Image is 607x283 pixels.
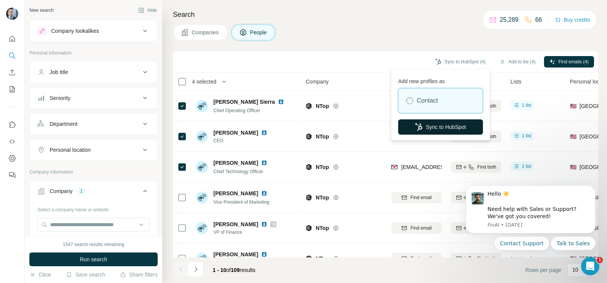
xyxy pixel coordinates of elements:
p: 66 [535,15,542,24]
button: Personal location [30,141,157,159]
span: [PERSON_NAME] [213,129,258,137]
img: Avatar [196,100,208,112]
div: Job title [50,68,68,76]
div: 1547 search results remaining [63,241,124,248]
span: CEO [213,137,270,144]
span: NTop [316,255,329,262]
span: Not in a list [510,256,537,262]
button: My lists [6,82,18,96]
span: Company [306,78,329,85]
button: Share filters [120,271,158,278]
button: Find both [451,161,501,173]
img: Logo of NTop [306,195,312,201]
span: [EMAIL_ADDRESS][DOMAIN_NAME] [401,164,492,170]
span: 🇺🇸 [570,102,576,110]
span: [PERSON_NAME] Sierra [213,98,275,106]
span: Run search [80,256,107,263]
button: Dashboard [6,151,18,165]
img: LinkedIn logo [261,221,267,227]
img: provider findymail logo [391,163,397,171]
img: LinkedIn logo [261,251,267,257]
span: NTop [316,133,329,140]
span: Vice President of Marketing [213,199,270,205]
span: 109 [231,267,240,273]
button: Quick start [6,32,18,46]
span: 1 [597,257,603,263]
button: Navigate to next page [188,262,203,277]
p: 10 [572,266,578,273]
span: results [213,267,255,273]
p: Add new profiles as [398,74,483,85]
button: Find emails (4) [544,56,594,68]
span: Chief Technology Officer [213,169,263,174]
label: Contact [417,96,438,105]
button: Clear [29,271,51,278]
img: LinkedIn logo [261,130,267,136]
img: Logo of NTop [306,225,312,231]
span: 1 - 10 [213,267,226,273]
button: Use Surfe API [6,135,18,148]
span: of [226,267,231,273]
span: Find emails (4) [559,58,589,65]
img: Logo of NTop [306,164,312,170]
img: Logo of NTop [306,133,312,140]
img: Avatar [196,130,208,143]
button: Find email [391,222,442,234]
iframe: Intercom live chat [581,257,599,275]
div: Department [50,120,77,128]
img: Avatar [196,161,208,173]
img: LinkedIn logo [278,99,284,105]
button: Feedback [6,168,18,182]
div: Personal location [50,146,90,154]
span: Find both [477,255,496,262]
button: Find both [451,192,501,203]
span: NTop [316,163,329,171]
img: Avatar [6,8,18,20]
span: Find email [410,225,431,232]
button: Job title [30,63,157,81]
span: Companies [192,29,220,36]
span: 🇺🇸 [570,133,576,140]
button: Company1 [30,182,157,203]
img: LinkedIn logo [261,160,267,166]
img: Avatar [196,252,208,265]
button: Seniority [30,89,157,107]
button: Department [30,115,157,133]
img: Logo of NTop [306,103,312,109]
span: 1 list [522,102,531,109]
span: Lists [510,78,521,85]
span: Rows per page [525,266,561,274]
div: Select a company name or website [37,203,150,213]
button: Sync to HubSpot (4) [430,56,491,68]
img: LinkedIn logo [261,190,267,196]
span: Chief Operating Officer [213,108,260,113]
button: Save search [66,271,105,278]
span: 🇺🇸 [570,163,576,171]
span: 1 list [522,132,531,139]
span: NTop [316,102,329,110]
span: Find email [410,194,431,201]
button: Add to list (4) [494,56,541,68]
p: Company information [29,169,158,175]
button: Use Surfe on LinkedIn [6,118,18,132]
p: Personal information [29,50,158,56]
span: NTop [316,224,329,232]
div: Seniority [50,94,70,102]
img: Logo of NTop [306,256,312,262]
span: Find both [477,164,496,170]
span: People [250,29,268,36]
span: [PERSON_NAME] [213,251,258,258]
button: Find email [391,253,442,264]
button: Company lookalikes [30,22,157,40]
button: Search [6,49,18,63]
p: 25,289 [500,15,518,24]
span: Find email [410,255,431,262]
button: Find email [391,192,442,203]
